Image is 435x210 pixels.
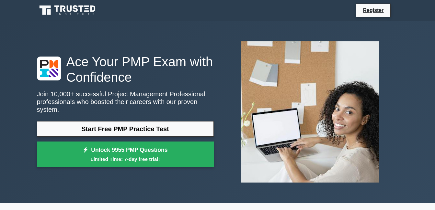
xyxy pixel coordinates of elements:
[359,6,387,14] a: Register
[37,90,214,113] p: Join 10,000+ successful Project Management Professional professionals who boosted their careers w...
[37,121,214,137] a: Start Free PMP Practice Test
[37,142,214,167] a: Unlock 9955 PMP QuestionsLimited Time: 7-day free trial!
[45,155,206,163] small: Limited Time: 7-day free trial!
[37,54,214,85] h1: Ace Your PMP Exam with Confidence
